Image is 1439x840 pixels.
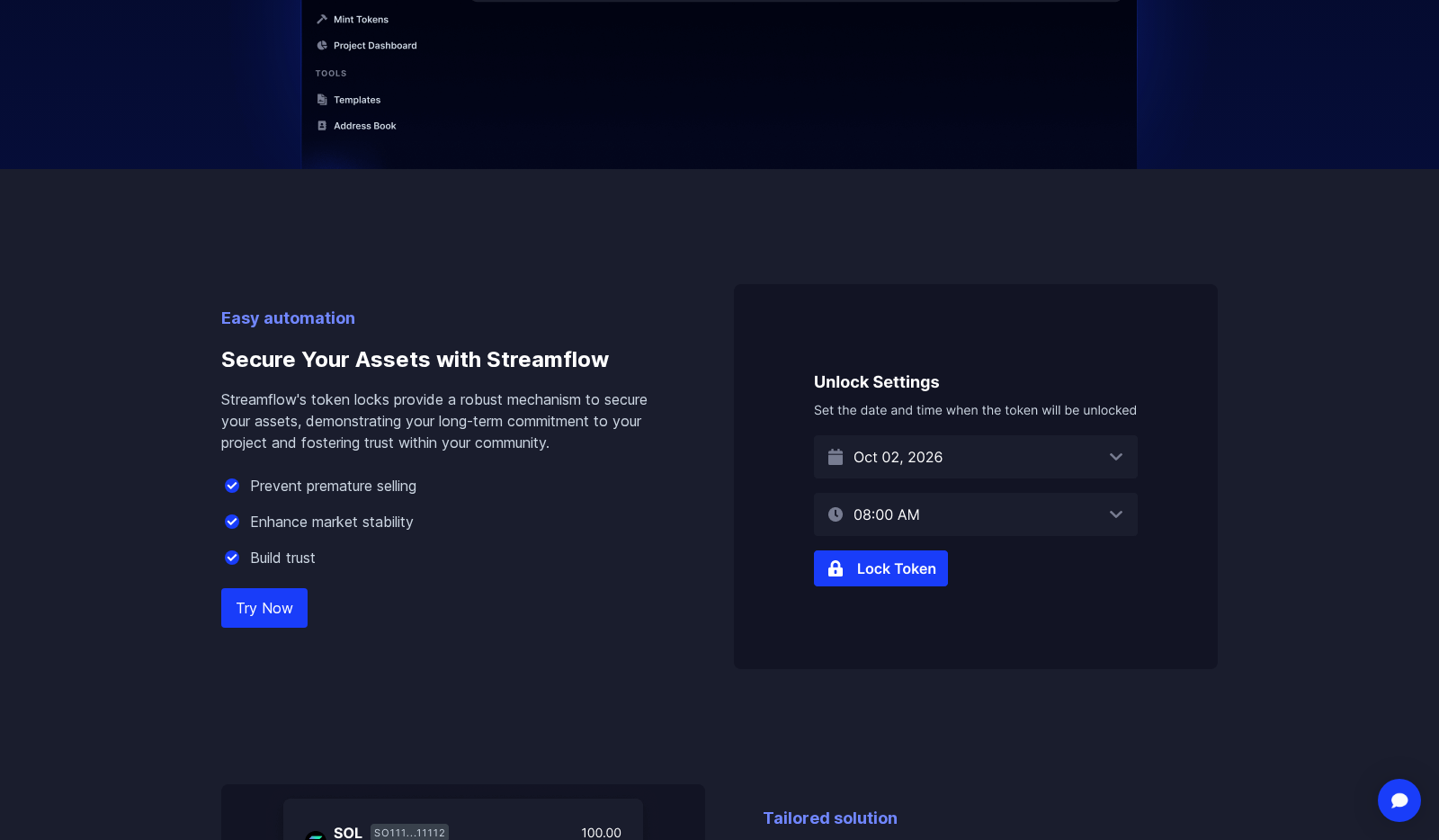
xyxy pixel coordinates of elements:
[250,511,414,532] p: Enhance market stability
[250,475,416,496] p: Prevent premature selling
[763,806,1218,831] p: Tailored solution
[734,284,1218,669] img: Secure Your Assets with Streamflow
[1378,779,1421,822] div: Open Intercom Messenger
[221,389,676,453] p: Streamflow's token locks provide a robust mechanism to secure your assets, demonstrating your lon...
[221,331,676,389] h3: Secure Your Assets with Streamflow
[221,588,308,628] a: Try Now
[221,306,676,331] p: Easy automation
[250,547,316,568] p: Build trust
